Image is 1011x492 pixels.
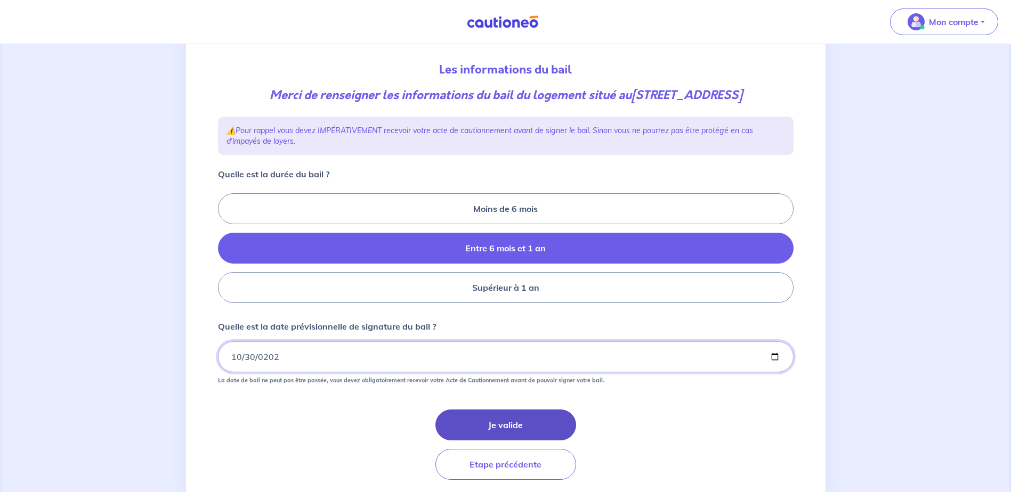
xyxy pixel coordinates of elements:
[929,15,978,28] p: Mon compte
[435,409,576,440] button: Je valide
[270,87,742,103] em: Merci de renseigner les informations du bail du logement situé au
[435,449,576,480] button: Etape précédente
[632,87,742,103] strong: [STREET_ADDRESS]
[463,15,543,29] img: Cautioneo
[218,168,329,181] p: Quelle est la durée du bail ?
[218,193,794,224] label: Moins de 6 mois
[218,376,604,384] strong: La date de bail ne peut pas être passée, vous devez obligatoirement recevoir votre Acte de Cautio...
[890,9,998,35] button: illu_account_valid_menu.svgMon compte
[227,125,785,146] p: ⚠️
[218,233,794,264] label: Entre 6 mois et 1 an
[218,272,794,303] label: Supérieur à 1 an
[218,61,794,78] p: Les informations du bail
[218,320,436,333] p: Quelle est la date prévisionnelle de signature du bail ?
[908,13,925,30] img: illu_account_valid_menu.svg
[218,341,794,372] input: contract-date-placeholder
[227,126,753,146] em: Pour rappel vous devez IMPÉRATIVEMENT recevoir votre acte de cautionnement avant de signer le bai...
